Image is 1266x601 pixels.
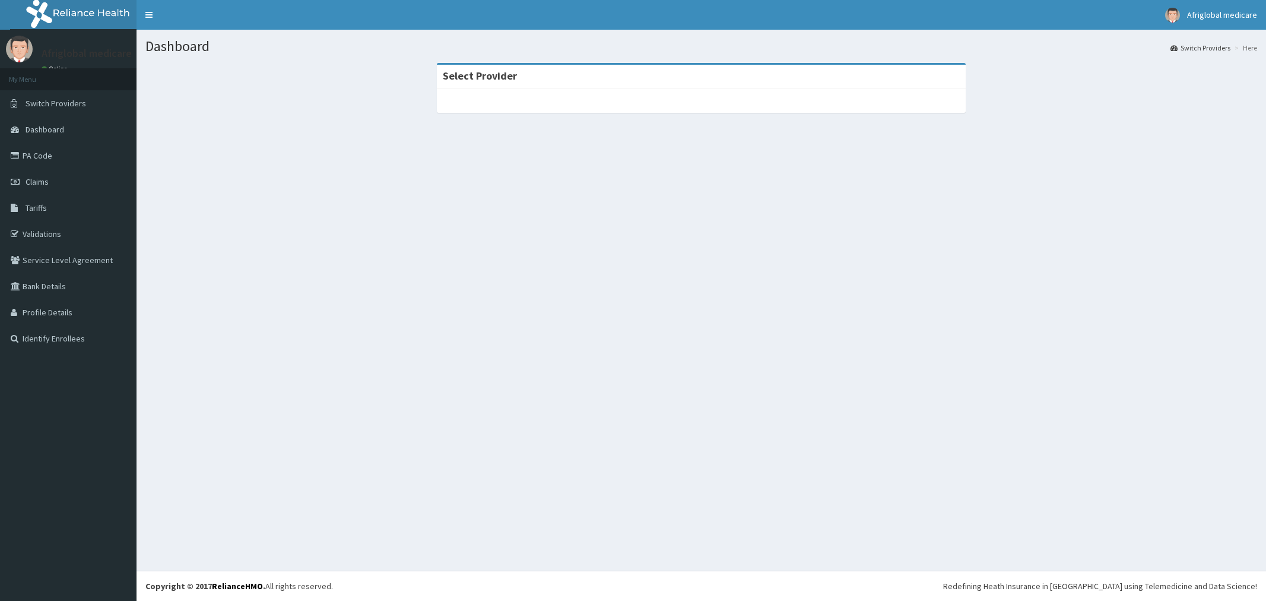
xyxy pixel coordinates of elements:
[1170,43,1230,53] a: Switch Providers
[26,98,86,109] span: Switch Providers
[137,571,1266,601] footer: All rights reserved.
[26,176,49,187] span: Claims
[145,39,1257,54] h1: Dashboard
[42,65,70,73] a: Online
[26,203,47,213] span: Tariffs
[1187,10,1257,20] span: Afriglobal medicare
[212,581,263,591] a: RelianceHMO
[443,69,517,83] strong: Select Provider
[6,36,33,62] img: User Image
[42,48,132,59] p: Afriglobal medicare
[145,581,265,591] strong: Copyright © 2017 .
[943,580,1257,592] div: Redefining Heath Insurance in [GEOGRAPHIC_DATA] using Telemedicine and Data Science!
[1232,43,1257,53] li: Here
[26,124,64,135] span: Dashboard
[1165,8,1180,23] img: User Image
